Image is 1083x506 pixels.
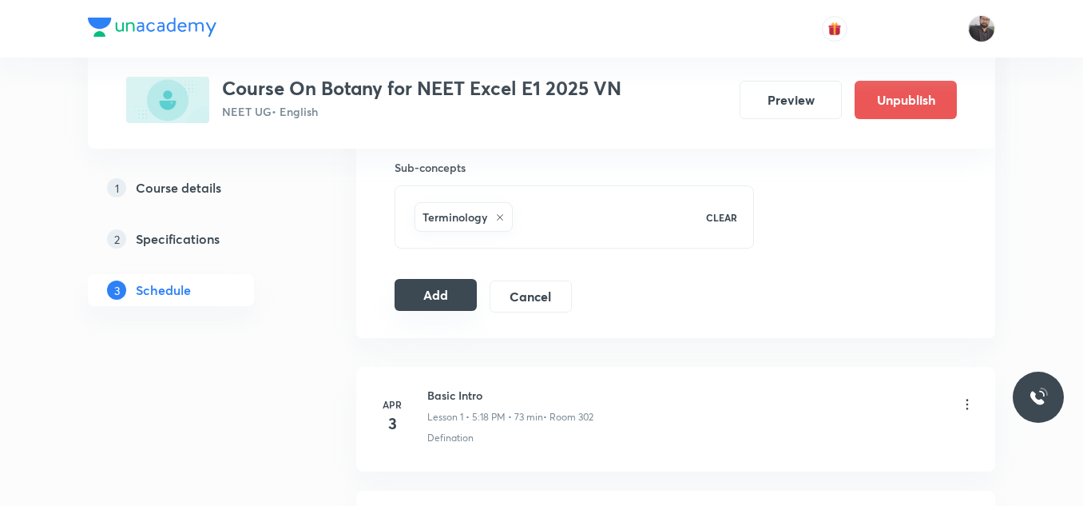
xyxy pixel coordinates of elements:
h6: Basic Intro [427,387,593,404]
h3: Course On Botany for NEET Excel E1 2025 VN [222,77,621,100]
img: avatar [827,22,842,36]
button: Add [395,279,477,311]
p: 3 [107,281,126,300]
a: 2Specifications [88,223,305,255]
button: Unpublish [855,81,957,119]
img: Vishal Choudhary [968,15,995,42]
p: 1 [107,178,126,197]
a: Company Logo [88,18,216,41]
h4: 3 [376,412,408,436]
img: Company Logo [88,18,216,37]
p: • Room 302 [543,410,593,424]
button: Cancel [490,281,572,313]
p: Lesson 1 • 5:18 PM • 73 min [427,410,543,424]
h5: Specifications [136,229,220,249]
img: 6465D4BE-7C56-4ABB-A03C-782CFFC768C8_plus.png [126,77,209,123]
h6: Apr [376,397,408,412]
h6: Terminology [422,209,487,225]
p: NEET UG • English [222,103,621,120]
h5: Schedule [136,281,191,300]
h6: Sub-concepts [395,159,754,176]
button: avatar [822,16,847,42]
h5: Course details [136,178,221,197]
a: 1Course details [88,172,305,204]
p: Defination [427,431,474,445]
button: Preview [740,81,842,119]
img: ttu [1029,388,1048,407]
p: 2 [107,229,126,249]
p: CLEAR [706,210,737,225]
